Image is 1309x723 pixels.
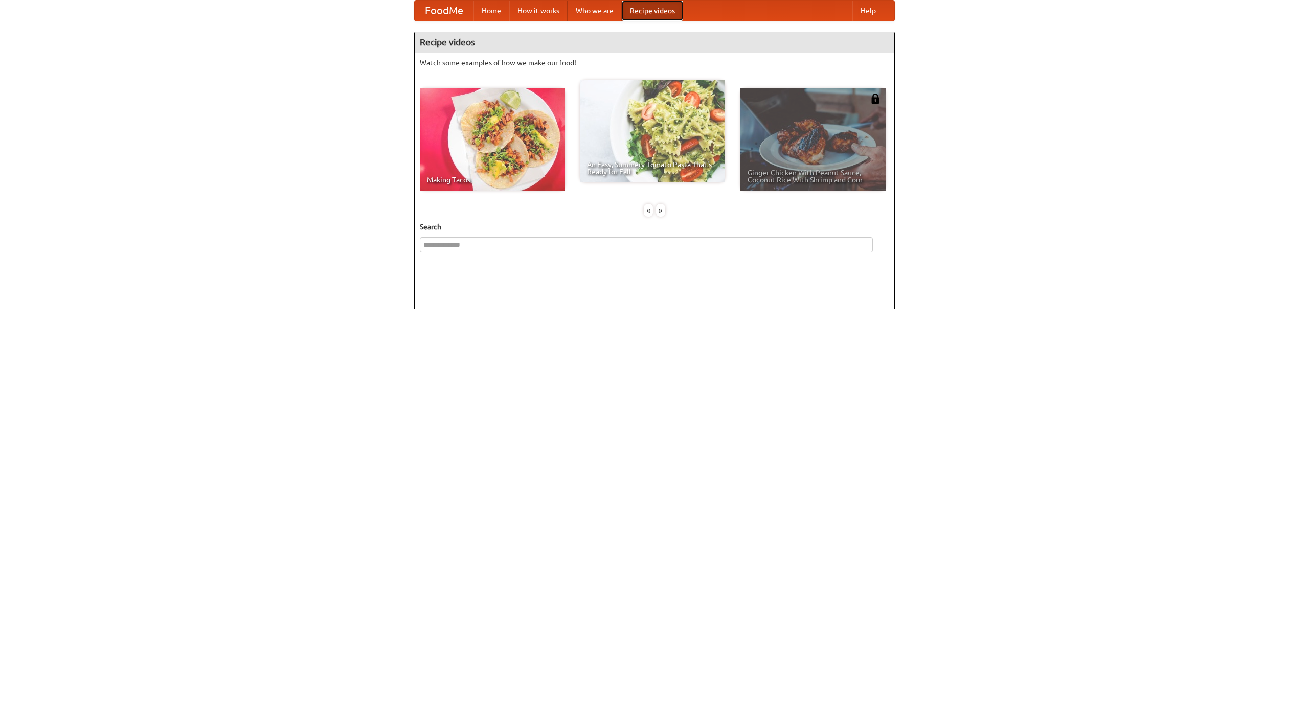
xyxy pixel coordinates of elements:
a: How it works [509,1,568,21]
a: Who we are [568,1,622,21]
p: Watch some examples of how we make our food! [420,58,889,68]
a: An Easy, Summery Tomato Pasta That's Ready for Fall [580,80,725,182]
h5: Search [420,222,889,232]
a: Home [473,1,509,21]
span: An Easy, Summery Tomato Pasta That's Ready for Fall [587,161,718,175]
h4: Recipe videos [415,32,894,53]
img: 483408.png [870,94,881,104]
div: « [644,204,653,217]
a: Help [852,1,884,21]
a: Recipe videos [622,1,683,21]
div: » [656,204,665,217]
a: Making Tacos [420,88,565,191]
a: FoodMe [415,1,473,21]
span: Making Tacos [427,176,558,183]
